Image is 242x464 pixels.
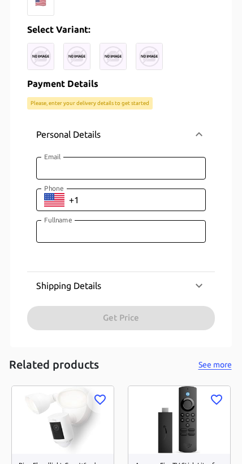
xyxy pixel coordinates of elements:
[100,43,127,70] img: uc
[36,279,101,292] p: Shipping Details
[63,43,90,70] img: uc
[69,189,206,211] input: +1 (702) 123-4567
[44,215,72,225] label: Fullname
[36,128,101,141] p: Personal Details
[27,116,215,152] div: Personal Details
[27,77,215,90] p: Payment Details
[9,357,99,373] h5: Related products
[12,386,114,454] img: Ring Floodlight Cam Wired Pro with Bird’s Eye View and 3D Motion Detection, White image
[44,191,64,208] button: Select country
[136,43,163,70] img: uc
[31,99,149,107] p: Please, enter your delivery details to get started
[27,272,215,299] div: Shipping Details
[27,23,215,36] p: Select Variant:
[44,152,60,161] label: Email
[44,183,64,193] label: Phone
[197,358,233,372] button: See more
[128,386,230,454] img: Amazon Fire TV Stick Lite, free and live TV, Alexa Voice Remote Lite, smart home controls, HD str...
[27,43,54,70] img: uc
